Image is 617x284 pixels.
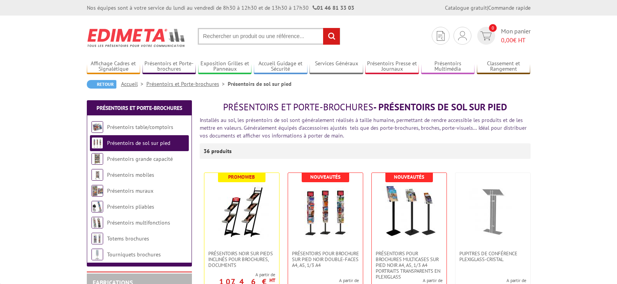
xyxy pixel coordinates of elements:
[107,124,173,131] a: Présentoirs table/comptoirs
[445,4,487,11] a: Catalogue gratuit
[322,277,359,284] span: A partir de
[204,251,279,268] a: Présentoirs NOIR sur pieds inclinés pour brochures, documents
[87,80,116,89] a: Retour
[313,4,354,11] strong: 01 46 81 33 03
[107,251,161,258] a: Tourniquets brochures
[254,60,308,73] a: Accueil Guidage et Sécurité
[376,251,443,280] span: Présentoirs pour brochures multicases sur pied NOIR A4, A5, 1/3 A4 Portraits transparents en plex...
[97,105,182,112] a: Présentoirs et Porte-brochures
[200,117,527,139] font: Installés au sol, les présentoirs de sol sont généralement réalisés à taille humaine, permettant ...
[107,219,170,226] a: Présentoirs multifonctions
[107,139,170,146] a: Présentoirs de sol sur pied
[269,277,275,284] sup: HT
[228,80,292,88] li: Présentoirs de sol sur pied
[365,60,419,73] a: Présentoirs Presse et Journaux
[87,4,354,12] div: Nos équipes sont à votre service du lundi au vendredi de 8h30 à 12h30 et de 13h30 à 17h30
[91,153,103,165] img: Présentoirs grande capacité
[298,185,353,239] img: Présentoirs pour brochure sur pied NOIR double-faces A4, A5, 1/3 A4
[455,251,530,262] a: Pupitres de conférence plexiglass-cristal
[323,28,340,45] input: rechercher
[228,174,255,180] b: Promoweb
[91,185,103,197] img: Présentoirs muraux
[146,80,228,87] a: Présentoirs et Porte-brochures
[445,4,531,12] div: |
[87,23,186,52] img: Edimeta
[219,279,275,284] p: 107.46 €
[91,217,103,228] img: Présentoirs multifonctions
[87,60,141,73] a: Affichage Cadres et Signalétique
[382,185,436,239] img: Présentoirs pour brochures multicases sur pied NOIR A4, A5, 1/3 A4 Portraits transparents en plex...
[198,28,340,45] input: Rechercher un produit ou une référence...
[91,201,103,213] img: Présentoirs pliables
[475,27,531,45] a: devis rapide 0 Mon panier 0,00€ HT
[107,203,154,210] a: Présentoirs pliables
[107,235,149,242] a: Totems brochures
[91,249,103,260] img: Tourniquets brochures
[372,251,446,280] a: Présentoirs pour brochures multicases sur pied NOIR A4, A5, 1/3 A4 Portraits transparents en plex...
[208,251,275,268] span: Présentoirs NOIR sur pieds inclinés pour brochures, documents
[459,251,526,262] span: Pupitres de conférence plexiglass-cristal
[121,80,146,87] a: Accueil
[394,174,424,180] b: Nouveautés
[142,60,196,73] a: Présentoirs et Porte-brochures
[466,185,520,239] img: Pupitres de conférence plexiglass-cristal
[486,277,526,284] span: A partir de
[91,121,103,133] img: Présentoirs table/comptoirs
[477,60,531,73] a: Classement et Rangement
[288,251,363,268] a: Présentoirs pour brochure sur pied NOIR double-faces A4, A5, 1/3 A4
[501,27,531,45] span: Mon panier
[91,137,103,149] img: Présentoirs de sol sur pied
[437,31,445,41] img: devis rapide
[91,169,103,181] img: Présentoirs mobiles
[501,36,531,45] span: € HT
[421,60,475,73] a: Présentoirs Multimédia
[200,102,531,112] h1: - Présentoirs de sol sur pied
[309,60,363,73] a: Services Généraux
[458,31,467,40] img: devis rapide
[480,31,492,40] img: devis rapide
[501,36,513,44] span: 0,00
[107,171,154,178] a: Présentoirs mobiles
[107,155,173,162] a: Présentoirs grande capacité
[91,233,103,244] img: Totems brochures
[198,60,252,73] a: Exposition Grilles et Panneaux
[204,272,275,278] span: A partir de
[223,101,373,113] span: Présentoirs et Porte-brochures
[107,187,153,194] a: Présentoirs muraux
[214,185,269,239] img: Présentoirs NOIR sur pieds inclinés pour brochures, documents
[488,4,531,11] a: Commande rapide
[204,143,233,159] p: 36 produits
[489,24,497,32] span: 0
[416,277,443,284] span: A partir de
[310,174,341,180] b: Nouveautés
[292,251,359,268] span: Présentoirs pour brochure sur pied NOIR double-faces A4, A5, 1/3 A4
